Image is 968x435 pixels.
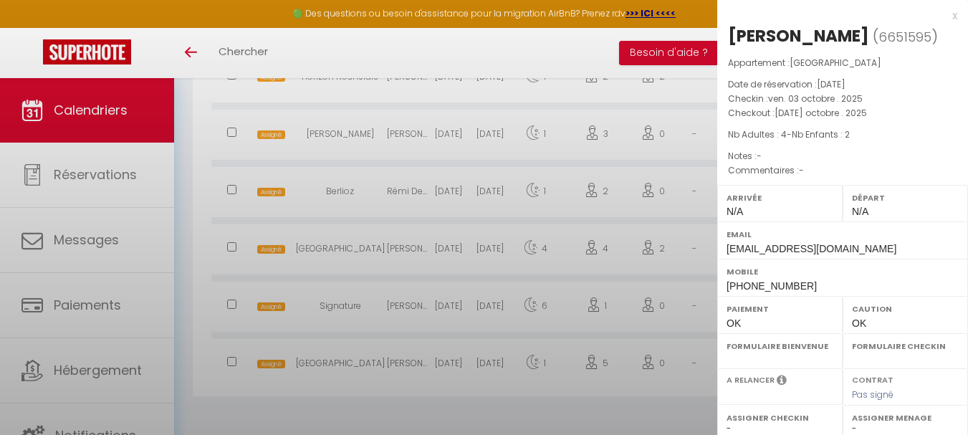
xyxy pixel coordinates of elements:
label: A relancer [727,374,775,386]
span: 6651595 [878,28,931,46]
label: Départ [852,191,959,205]
span: ven. 03 octobre . 2025 [768,92,863,105]
span: N/A [852,206,868,217]
label: Email [727,227,959,242]
span: Nb Enfants : 2 [792,128,850,140]
span: [EMAIL_ADDRESS][DOMAIN_NAME] [727,243,896,254]
p: Checkin : [728,92,957,106]
span: Pas signé [852,388,893,401]
label: Mobile [727,264,959,279]
label: Formulaire Checkin [852,339,959,353]
i: Sélectionner OUI si vous souhaiter envoyer les séquences de messages post-checkout [777,374,787,390]
span: N/A [727,206,743,217]
span: OK [727,317,741,329]
p: Checkout : [728,106,957,120]
p: Date de réservation : [728,77,957,92]
div: [PERSON_NAME] [728,24,869,47]
span: [DATE] [817,78,845,90]
p: - [728,128,957,142]
p: Commentaires : [728,163,957,178]
span: [PHONE_NUMBER] [727,280,817,292]
p: Appartement : [728,56,957,70]
span: - [757,150,762,162]
label: Arrivée [727,191,833,205]
p: Notes : [728,149,957,163]
span: ( ) [873,27,938,47]
span: [DATE] octobre . 2025 [775,107,867,119]
span: OK [852,317,866,329]
label: Contrat [852,374,893,383]
span: - [799,164,804,176]
label: Assigner Checkin [727,411,833,425]
label: Assigner Menage [852,411,959,425]
label: Formulaire Bienvenue [727,339,833,353]
div: x [717,7,957,24]
span: [GEOGRAPHIC_DATA] [790,57,881,69]
label: Paiement [727,302,833,316]
label: Caution [852,302,959,316]
span: Nb Adultes : 4 [728,128,787,140]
